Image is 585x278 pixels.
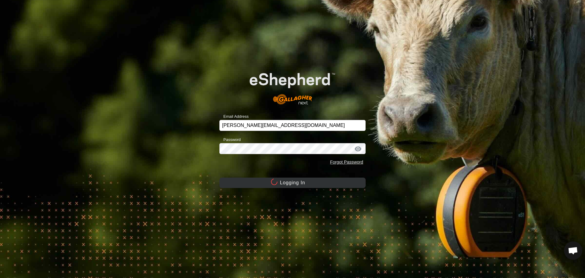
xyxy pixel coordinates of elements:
img: E-shepherd Logo [234,61,351,111]
label: Email Address [219,114,249,120]
div: Open chat [564,241,582,260]
a: Forgot Password [330,160,363,164]
button: Logging In [219,178,366,188]
label: Password [219,137,241,143]
input: Email Address [219,120,366,131]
